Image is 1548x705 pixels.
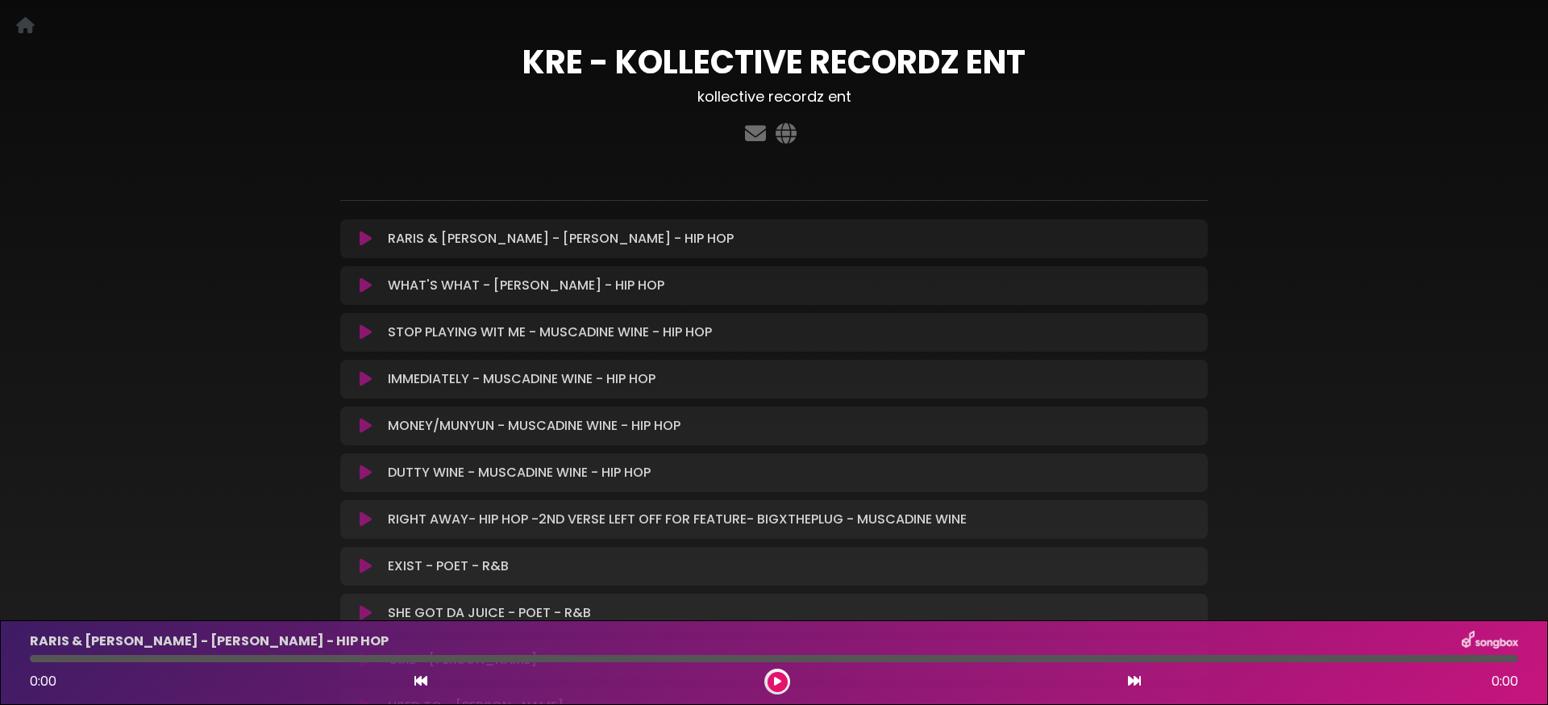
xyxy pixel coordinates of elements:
h1: KRE - KOLLECTIVE RECORDZ ENT [340,43,1208,81]
h3: kollective recordz ent [340,88,1208,106]
p: IMMEDIATELY - MUSCADINE WINE - HIP HOP [388,369,655,389]
p: WHAT'S WHAT - [PERSON_NAME] - HIP HOP [388,276,664,295]
p: RIGHT AWAY- HIP HOP -2ND VERSE LEFT OFF FOR FEATURE- BIGXTHEPLUG - MUSCADINE WINE [388,510,967,529]
span: 0:00 [1492,672,1518,691]
p: EXIST - POET - R&B [388,557,509,576]
p: MONEY/MUNYUN - MUSCADINE WINE - HIP HOP [388,416,680,436]
p: DUTTY WINE - MUSCADINE WINE - HIP HOP [388,463,651,482]
p: RARIS & [PERSON_NAME] - [PERSON_NAME] - HIP HOP [388,229,734,248]
p: SHE GOT DA JUICE - POET - R&B [388,603,591,623]
span: 0:00 [30,672,56,690]
p: STOP PLAYING WIT ME - MUSCADINE WINE - HIP HOP [388,323,712,342]
p: RARIS & [PERSON_NAME] - [PERSON_NAME] - HIP HOP [30,632,389,651]
img: songbox-logo-white.png [1462,631,1518,652]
